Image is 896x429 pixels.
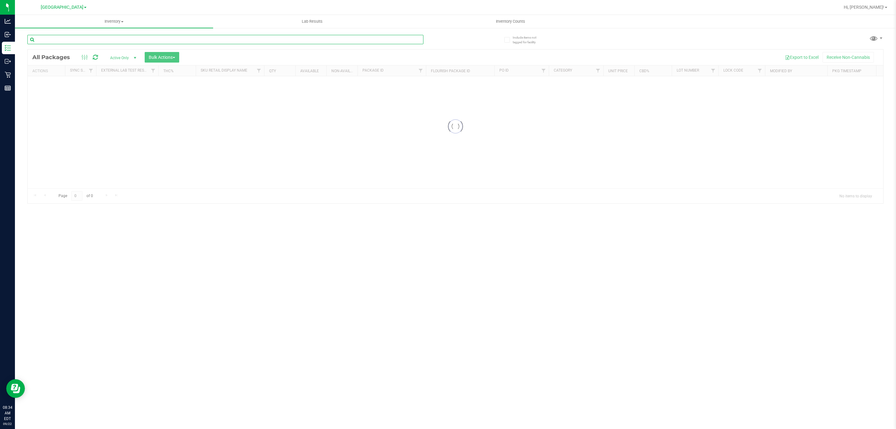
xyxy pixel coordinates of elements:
[5,31,11,38] inline-svg: Inbound
[5,58,11,64] inline-svg: Outbound
[3,405,12,422] p: 08:34 AM EDT
[411,15,609,28] a: Inventory Counts
[15,19,213,24] span: Inventory
[5,45,11,51] inline-svg: Inventory
[488,19,534,24] span: Inventory Counts
[6,379,25,398] iframe: Resource center
[27,35,423,44] input: Search Package ID, Item Name, SKU, Lot or Part Number...
[3,422,12,426] p: 09/22
[513,35,544,45] span: Include items not tagged for facility
[41,5,83,10] span: [GEOGRAPHIC_DATA]
[844,5,884,10] span: Hi, [PERSON_NAME]!
[5,72,11,78] inline-svg: Retail
[5,85,11,91] inline-svg: Reports
[5,18,11,24] inline-svg: Analytics
[293,19,331,24] span: Lab Results
[15,15,213,28] a: Inventory
[213,15,411,28] a: Lab Results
